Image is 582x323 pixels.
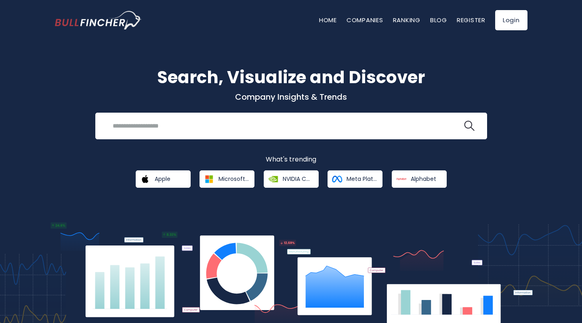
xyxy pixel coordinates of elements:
a: Meta Platforms [328,170,382,188]
a: Companies [347,16,383,24]
a: Register [457,16,485,24]
a: Home [319,16,337,24]
p: What's trending [55,155,527,164]
a: Ranking [393,16,420,24]
h1: Search, Visualize and Discover [55,65,527,90]
span: Meta Platforms [347,175,377,182]
a: Microsoft Corporation [200,170,254,188]
a: Go to homepage [55,11,142,29]
span: Microsoft Corporation [219,175,249,182]
span: NVIDIA Corporation [283,175,313,182]
a: Login [495,10,527,30]
a: Blog [430,16,447,24]
p: Company Insights & Trends [55,92,527,102]
a: NVIDIA Corporation [264,170,319,188]
span: Alphabet [411,175,436,182]
a: Alphabet [392,170,447,188]
img: search icon [464,121,475,131]
span: Apple [155,175,170,182]
a: Apple [136,170,191,188]
img: bullfincher logo [55,11,142,29]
